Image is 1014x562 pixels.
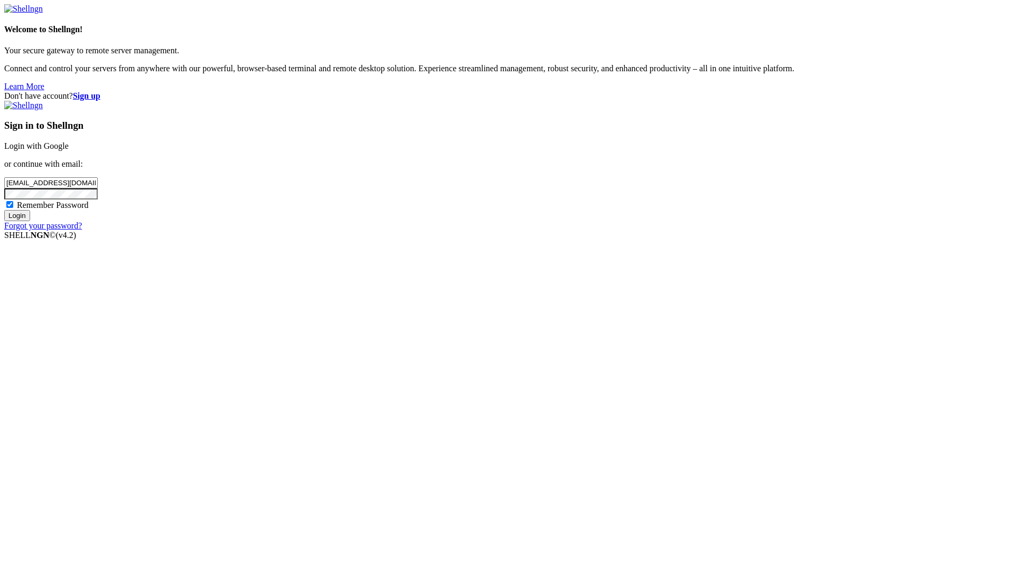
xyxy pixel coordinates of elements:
p: Your secure gateway to remote server management. [4,46,1010,55]
a: Forgot your password? [4,221,82,230]
input: Login [4,210,30,221]
p: or continue with email: [4,159,1010,169]
a: Sign up [73,91,100,100]
input: Remember Password [6,201,13,208]
div: Don't have account? [4,91,1010,101]
h4: Welcome to Shellngn! [4,25,1010,34]
b: NGN [31,231,50,240]
a: Learn More [4,82,44,91]
span: Remember Password [17,201,89,209]
p: Connect and control your servers from anywhere with our powerful, browser-based terminal and remo... [4,64,1010,73]
span: 4.2.0 [56,231,77,240]
h3: Sign in to Shellngn [4,120,1010,131]
input: Email address [4,177,98,188]
img: Shellngn [4,101,43,110]
span: SHELL © [4,231,76,240]
a: Login with Google [4,141,69,150]
img: Shellngn [4,4,43,14]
